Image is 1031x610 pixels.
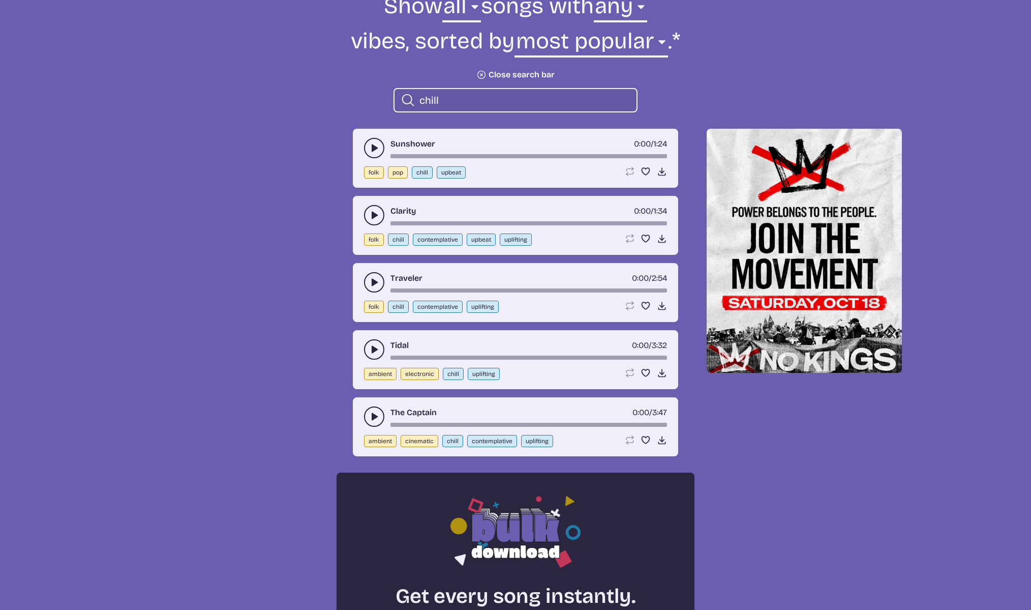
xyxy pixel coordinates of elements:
button: play-pause toggle [364,138,384,158]
button: folk [364,166,384,179]
a: The Captain [390,406,437,419]
button: chill [442,435,463,447]
button: cinematic [401,435,438,447]
button: folk [364,234,384,246]
a: Tidal [390,339,409,352]
div: song-time-bar [390,423,667,427]
a: Sunshower [390,138,435,150]
button: uplifting [468,368,500,380]
a: Clarity [390,205,416,217]
button: chill [443,368,464,380]
div: song-time-bar [390,288,667,293]
button: Loop [624,234,634,244]
span: timer [632,273,649,283]
button: chill [388,234,409,246]
button: Favorite [641,435,651,445]
span: 1:24 [654,139,667,149]
button: Close search bar [476,70,555,80]
img: Help save our democracy! [707,129,902,373]
span: timer [632,340,649,350]
span: 1:34 [654,206,667,216]
button: contemplative [413,301,463,313]
div: / [634,205,667,217]
button: uplifting [500,234,532,246]
div: song-time-bar [390,221,667,225]
span: 2:54 [652,273,667,283]
div: / [632,272,667,284]
button: uplifting [521,435,553,447]
h2: Get every song instantly. [355,584,676,608]
button: pop [388,166,408,179]
select: sorting [514,26,668,62]
button: ambient [364,435,397,447]
button: ambient [364,368,397,380]
input: search [419,94,628,107]
button: contemplative [467,435,517,447]
button: Favorite [641,166,651,177]
button: electronic [401,368,439,380]
img: Bulk download [450,493,581,568]
button: uplifting [467,301,499,313]
a: Traveler [390,272,422,284]
button: play-pause toggle [364,272,384,293]
button: Favorite [641,368,651,378]
div: song-time-bar [390,154,667,158]
span: 3:47 [652,408,667,417]
button: play-pause toggle [364,339,384,360]
button: play-pause toggle [364,406,384,427]
span: timer [632,408,649,417]
span: timer [634,139,651,149]
span: timer [634,206,651,216]
button: Loop [624,435,634,445]
button: contemplative [413,234,463,246]
div: song-time-bar [390,356,667,360]
div: / [632,339,667,352]
button: Loop [624,368,634,378]
button: Loop [624,301,634,311]
button: Favorite [641,301,651,311]
button: play-pause toggle [364,205,384,225]
button: upbeat [437,166,466,179]
span: 3:32 [652,340,667,350]
button: Loop [624,166,634,177]
button: folk [364,301,384,313]
button: Favorite [641,234,651,244]
button: chill [412,166,433,179]
div: / [634,138,667,150]
button: upbeat [467,234,496,246]
button: chill [388,301,409,313]
div: / [632,406,667,419]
